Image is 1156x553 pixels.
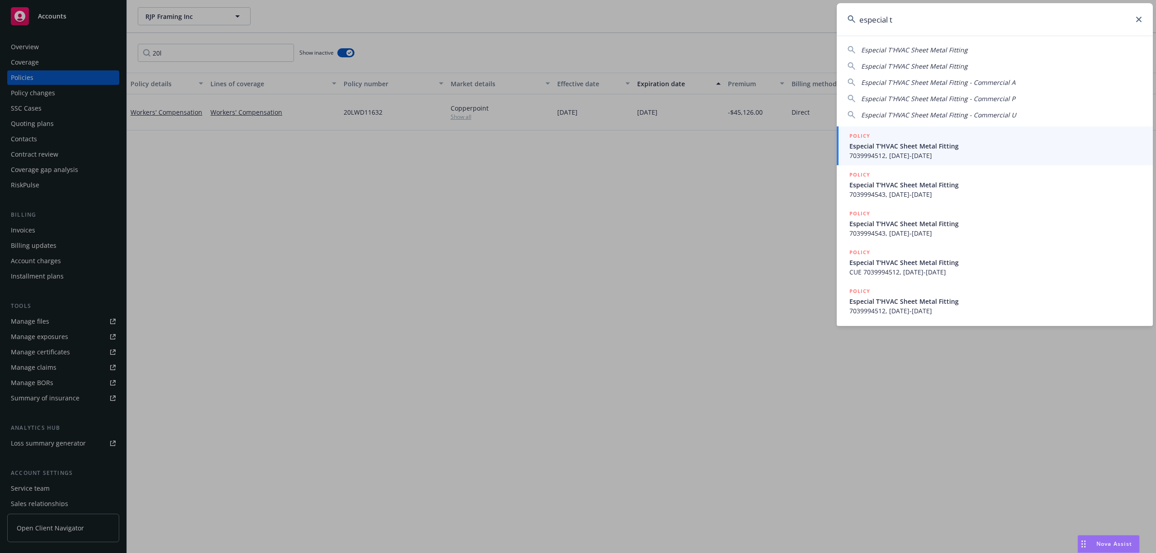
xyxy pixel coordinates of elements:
[861,46,968,54] span: Especial T'HVAC Sheet Metal Fitting
[849,190,1142,199] span: 7039994543, [DATE]-[DATE]
[837,126,1153,165] a: POLICYEspecial T'HVAC Sheet Metal Fitting7039994512, [DATE]-[DATE]
[837,282,1153,321] a: POLICYEspecial T'HVAC Sheet Metal Fitting7039994512, [DATE]-[DATE]
[849,258,1142,267] span: Especial T'HVAC Sheet Metal Fitting
[849,209,870,218] h5: POLICY
[849,228,1142,238] span: 7039994543, [DATE]-[DATE]
[837,165,1153,204] a: POLICYEspecial T'HVAC Sheet Metal Fitting7039994543, [DATE]-[DATE]
[861,111,1016,119] span: Especial T'HVAC Sheet Metal Fitting - Commercial U
[1078,535,1089,553] div: Drag to move
[837,243,1153,282] a: POLICYEspecial T'HVAC Sheet Metal FittingCUE 7039994512, [DATE]-[DATE]
[849,297,1142,306] span: Especial T'HVAC Sheet Metal Fitting
[861,94,1015,103] span: Especial T'HVAC Sheet Metal Fitting - Commercial P
[837,204,1153,243] a: POLICYEspecial T'HVAC Sheet Metal Fitting7039994543, [DATE]-[DATE]
[849,306,1142,316] span: 7039994512, [DATE]-[DATE]
[861,62,968,70] span: Especial T'HVAC Sheet Metal Fitting
[1077,535,1140,553] button: Nova Assist
[837,3,1153,36] input: Search...
[849,180,1142,190] span: Especial T'HVAC Sheet Metal Fitting
[849,267,1142,277] span: CUE 7039994512, [DATE]-[DATE]
[849,287,870,296] h5: POLICY
[861,78,1016,87] span: Especial T'HVAC Sheet Metal Fitting - Commercial A
[849,131,870,140] h5: POLICY
[849,248,870,257] h5: POLICY
[849,219,1142,228] span: Especial T'HVAC Sheet Metal Fitting
[849,141,1142,151] span: Especial T'HVAC Sheet Metal Fitting
[849,170,870,179] h5: POLICY
[849,151,1142,160] span: 7039994512, [DATE]-[DATE]
[1096,540,1132,548] span: Nova Assist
